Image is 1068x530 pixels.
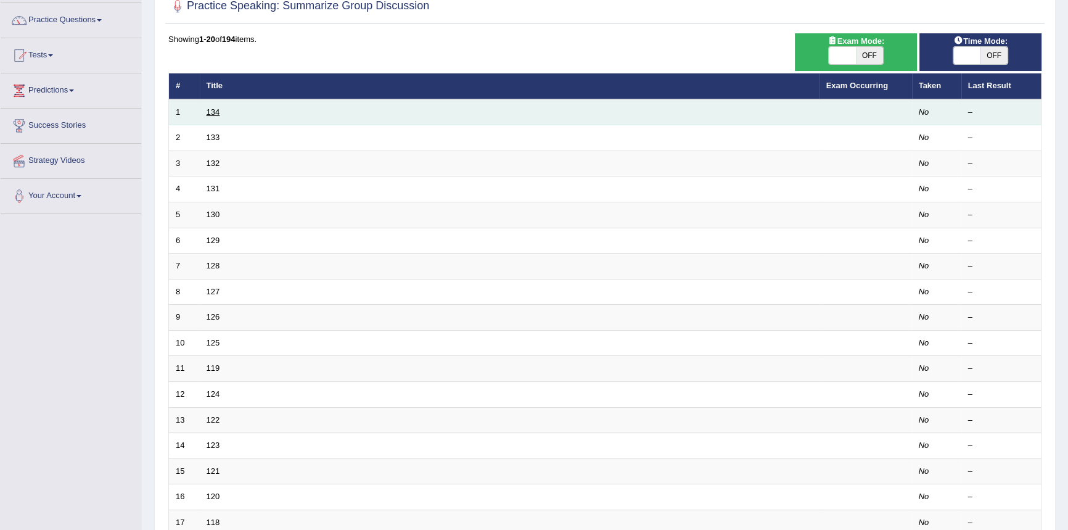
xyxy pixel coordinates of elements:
em: No [919,492,929,501]
a: 122 [207,415,220,424]
div: – [968,235,1035,247]
div: – [968,466,1035,478]
a: Success Stories [1,109,141,139]
em: No [919,389,929,399]
a: 124 [207,389,220,399]
div: – [968,260,1035,272]
div: Show exams occurring in exams [795,33,917,71]
div: – [968,209,1035,221]
a: 132 [207,159,220,168]
div: – [968,158,1035,170]
th: Last Result [961,73,1041,99]
td: 13 [169,407,200,433]
a: Exam Occurring [826,81,888,90]
div: – [968,337,1035,349]
th: Taken [912,73,961,99]
em: No [919,159,929,168]
div: – [968,363,1035,375]
span: OFF [980,47,1008,64]
em: No [919,466,929,476]
a: 128 [207,261,220,270]
div: Showing of items. [168,33,1041,45]
em: No [919,415,929,424]
a: 118 [207,518,220,527]
a: 123 [207,441,220,450]
a: 125 [207,338,220,347]
em: No [919,210,929,219]
a: 131 [207,184,220,193]
em: No [919,236,929,245]
a: 129 [207,236,220,245]
em: No [919,441,929,450]
a: 127 [207,287,220,296]
td: 6 [169,228,200,254]
b: 194 [222,35,236,44]
a: 126 [207,312,220,321]
em: No [919,107,929,117]
div: – [968,312,1035,323]
em: No [919,312,929,321]
td: 1 [169,99,200,125]
span: Exam Mode: [822,35,889,48]
a: Predictions [1,73,141,104]
a: 120 [207,492,220,501]
th: # [169,73,200,99]
td: 3 [169,151,200,176]
div: – [968,286,1035,298]
td: 5 [169,202,200,228]
div: – [968,107,1035,118]
td: 9 [169,305,200,331]
em: No [919,518,929,527]
a: Tests [1,38,141,69]
div: – [968,183,1035,195]
td: 10 [169,330,200,356]
a: 134 [207,107,220,117]
em: No [919,184,929,193]
span: OFF [856,47,883,64]
em: No [919,363,929,373]
a: 130 [207,210,220,219]
div: – [968,415,1035,426]
b: 1-20 [199,35,215,44]
a: Your Account [1,179,141,210]
a: Strategy Videos [1,144,141,175]
td: 8 [169,279,200,305]
em: No [919,261,929,270]
td: 16 [169,484,200,510]
td: 15 [169,458,200,484]
td: 7 [169,254,200,279]
span: Time Mode: [948,35,1013,48]
a: 121 [207,466,220,476]
a: 133 [207,133,220,142]
a: 119 [207,363,220,373]
td: 14 [169,433,200,459]
em: No [919,287,929,296]
td: 12 [169,381,200,407]
th: Title [200,73,819,99]
em: No [919,133,929,142]
div: – [968,440,1035,452]
div: – [968,132,1035,144]
a: Practice Questions [1,3,141,34]
div: – [968,491,1035,503]
td: 4 [169,176,200,202]
div: – [968,517,1035,529]
td: 11 [169,356,200,382]
div: – [968,389,1035,400]
td: 2 [169,125,200,151]
em: No [919,338,929,347]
